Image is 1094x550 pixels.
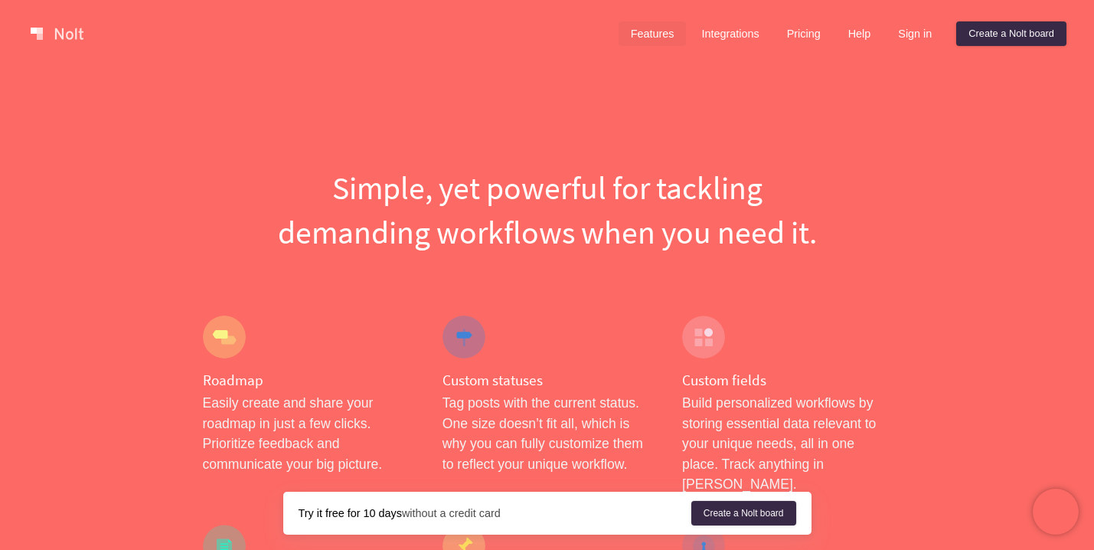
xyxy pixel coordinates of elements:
[299,506,691,521] div: without a credit card
[442,393,652,474] p: Tag posts with the current status. One size doesn’t fit all, which is why you can fully customize...
[956,21,1066,46] a: Create a Nolt board
[682,371,891,390] h4: Custom fields
[691,501,796,525] a: Create a Nolt board
[619,21,687,46] a: Features
[1033,489,1079,535] iframe: Chatra live chat
[203,371,412,390] h4: Roadmap
[689,21,771,46] a: Integrations
[682,393,891,494] p: Build personalized workflows by storing essential data relevant to your unique needs, all in one ...
[442,371,652,390] h4: Custom statuses
[775,21,833,46] a: Pricing
[203,165,892,254] h1: Simple, yet powerful for tackling demanding workflows when you need it.
[203,393,412,474] p: Easily create and share your roadmap in just a few clicks. Prioritize feedback and communicate yo...
[886,21,944,46] a: Sign in
[836,21,883,46] a: Help
[299,507,402,519] strong: Try it free for 10 days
